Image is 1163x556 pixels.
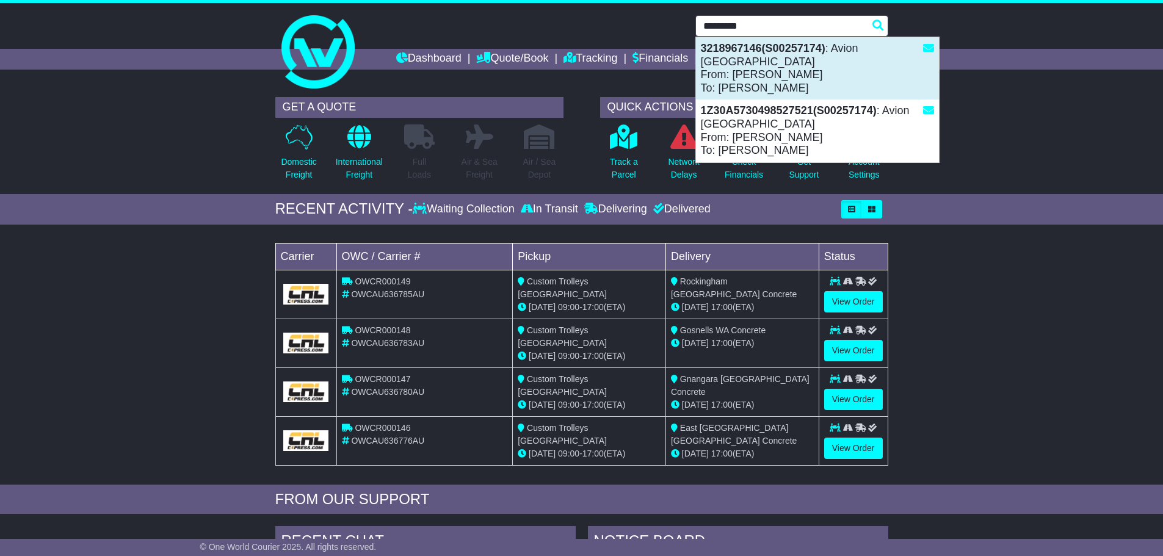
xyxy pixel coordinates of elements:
a: NetworkDelays [667,124,700,188]
span: OWCAU636780AU [351,387,424,397]
p: Check Financials [725,156,763,181]
span: [DATE] [682,449,709,458]
div: RECENT ACTIVITY - [275,200,413,218]
div: (ETA) [671,399,814,411]
span: [DATE] [682,302,709,312]
span: 17:00 [582,351,604,361]
div: QUICK ACTIONS [600,97,888,118]
div: : Avion [GEOGRAPHIC_DATA] From: [PERSON_NAME] To: [PERSON_NAME] [696,37,939,99]
img: GetCarrierServiceLogo [283,381,329,402]
span: 09:00 [558,449,579,458]
strong: 3218967146(S00257174) [701,42,825,54]
span: East [GEOGRAPHIC_DATA] [GEOGRAPHIC_DATA] Concrete [671,423,797,446]
a: Financials [632,49,688,70]
p: Get Support [789,156,819,181]
span: 17:00 [711,449,733,458]
td: Carrier [275,243,336,270]
span: OWCR000146 [355,423,410,433]
p: International Freight [336,156,383,181]
a: Dashboard [396,49,462,70]
a: InternationalFreight [335,124,383,188]
span: 17:00 [711,302,733,312]
div: (ETA) [671,301,814,314]
td: Status [819,243,888,270]
a: View Order [824,340,883,361]
p: Account Settings [849,156,880,181]
span: Custom Trolleys [GEOGRAPHIC_DATA] [518,423,607,446]
span: Custom Trolleys [GEOGRAPHIC_DATA] [518,325,607,348]
span: 17:00 [711,400,733,410]
span: © One World Courier 2025. All rights reserved. [200,542,377,552]
span: 09:00 [558,302,579,312]
div: - (ETA) [518,399,661,411]
span: 17:00 [711,338,733,348]
p: Full Loads [404,156,435,181]
p: Domestic Freight [281,156,316,181]
img: GetCarrierServiceLogo [283,284,329,305]
td: OWC / Carrier # [336,243,513,270]
span: [DATE] [529,351,556,361]
div: FROM OUR SUPPORT [275,491,888,508]
strong: 1Z30A5730498527521(S00257174) [701,104,877,117]
span: 17:00 [582,449,604,458]
a: Track aParcel [609,124,639,188]
div: In Transit [518,203,581,216]
td: Pickup [513,243,666,270]
div: Delivering [581,203,650,216]
span: 17:00 [582,302,604,312]
span: OWCR000147 [355,374,410,384]
span: [DATE] [529,449,556,458]
img: GetCarrierServiceLogo [283,430,329,451]
img: GetCarrierServiceLogo [283,333,329,353]
span: 09:00 [558,400,579,410]
span: 17:00 [582,400,604,410]
span: [DATE] [682,400,709,410]
div: - (ETA) [518,447,661,460]
p: Track a Parcel [610,156,638,181]
a: DomesticFreight [280,124,317,188]
a: Tracking [563,49,617,70]
p: Network Delays [668,156,699,181]
a: View Order [824,291,883,312]
span: Gosnells WA Concrete [680,325,766,335]
span: [DATE] [529,400,556,410]
a: Quote/Book [476,49,548,70]
span: Gnangara [GEOGRAPHIC_DATA] Concrete [671,374,810,397]
span: OWCAU636783AU [351,338,424,348]
span: [DATE] [682,338,709,348]
div: - (ETA) [518,350,661,363]
a: View Order [824,438,883,459]
span: OWCR000148 [355,325,410,335]
span: OWCAU636776AU [351,436,424,446]
div: (ETA) [671,447,814,460]
div: GET A QUOTE [275,97,563,118]
p: Air & Sea Freight [462,156,498,181]
div: Delivered [650,203,711,216]
td: Delivery [665,243,819,270]
span: Rockingham [GEOGRAPHIC_DATA] Concrete [671,276,797,299]
div: - (ETA) [518,301,661,314]
span: Custom Trolleys [GEOGRAPHIC_DATA] [518,276,607,299]
span: 09:00 [558,351,579,361]
div: : Avion [GEOGRAPHIC_DATA] From: [PERSON_NAME] To: [PERSON_NAME] [696,99,939,162]
span: OWCR000149 [355,276,410,286]
div: Waiting Collection [413,203,517,216]
p: Air / Sea Depot [523,156,556,181]
span: [DATE] [529,302,556,312]
a: View Order [824,389,883,410]
div: (ETA) [671,337,814,350]
span: Custom Trolleys [GEOGRAPHIC_DATA] [518,374,607,397]
span: OWCAU636785AU [351,289,424,299]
